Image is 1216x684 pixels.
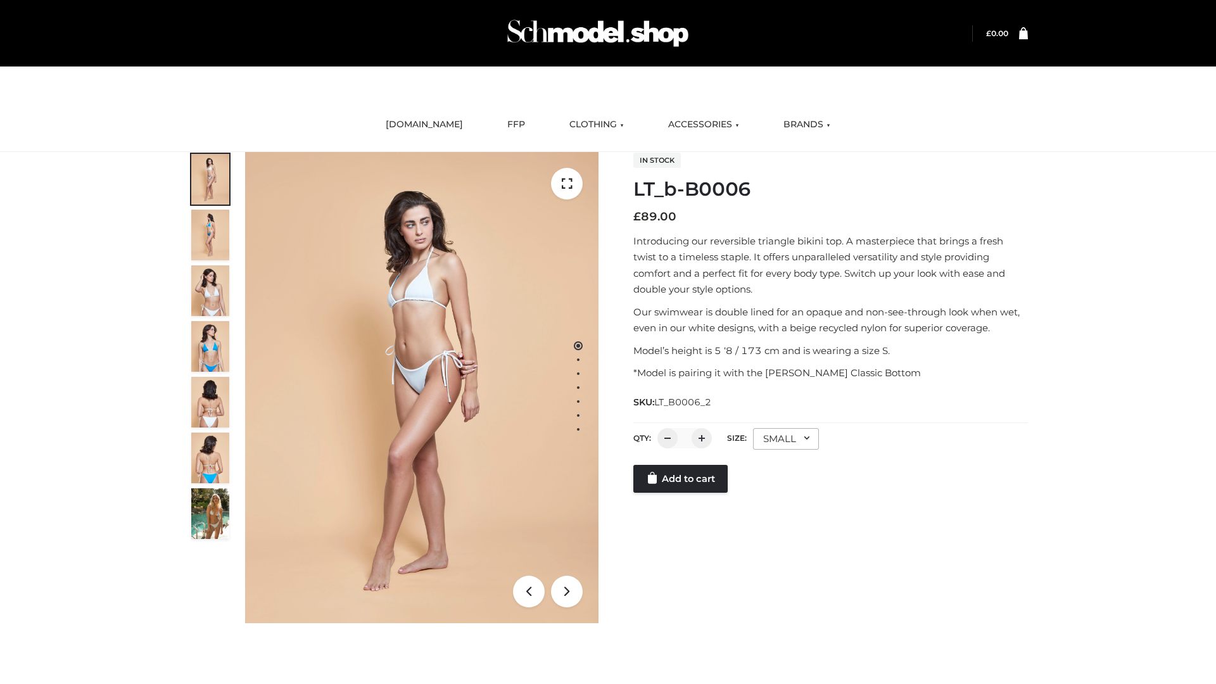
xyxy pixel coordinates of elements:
[633,465,728,493] a: Add to cart
[633,365,1028,381] p: *Model is pairing it with the [PERSON_NAME] Classic Bottom
[753,428,819,450] div: SMALL
[633,210,676,224] bdi: 89.00
[986,28,1008,38] a: £0.00
[986,28,991,38] span: £
[727,433,747,443] label: Size:
[986,28,1008,38] bdi: 0.00
[633,433,651,443] label: QTY:
[633,233,1028,298] p: Introducing our reversible triangle bikini top. A masterpiece that brings a fresh twist to a time...
[633,178,1028,201] h1: LT_b-B0006
[633,153,681,168] span: In stock
[376,111,472,139] a: [DOMAIN_NAME]
[191,265,229,316] img: ArielClassicBikiniTop_CloudNine_AzureSky_OW114ECO_3-scaled.jpg
[498,111,535,139] a: FFP
[633,304,1028,336] p: Our swimwear is double lined for an opaque and non-see-through look when wet, even in our white d...
[654,396,711,408] span: LT_B0006_2
[659,111,749,139] a: ACCESSORIES
[191,488,229,539] img: Arieltop_CloudNine_AzureSky2.jpg
[245,152,598,623] img: LT_b-B0006
[191,377,229,427] img: ArielClassicBikiniTop_CloudNine_AzureSky_OW114ECO_7-scaled.jpg
[191,154,229,205] img: ArielClassicBikiniTop_CloudNine_AzureSky_OW114ECO_1-scaled.jpg
[633,343,1028,359] p: Model’s height is 5 ‘8 / 173 cm and is wearing a size S.
[191,433,229,483] img: ArielClassicBikiniTop_CloudNine_AzureSky_OW114ECO_8-scaled.jpg
[191,210,229,260] img: ArielClassicBikiniTop_CloudNine_AzureSky_OW114ECO_2-scaled.jpg
[774,111,840,139] a: BRANDS
[633,210,641,224] span: £
[633,395,712,410] span: SKU:
[503,8,693,58] img: Schmodel Admin 964
[191,321,229,372] img: ArielClassicBikiniTop_CloudNine_AzureSky_OW114ECO_4-scaled.jpg
[560,111,633,139] a: CLOTHING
